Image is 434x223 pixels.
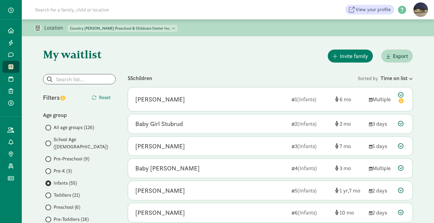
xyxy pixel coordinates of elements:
span: 3 [340,165,351,172]
div: 2 days [369,186,393,195]
div: 6 [291,208,330,217]
span: All age groups (126) [54,124,94,131]
div: 4 [291,164,330,172]
div: 5 days [369,142,393,150]
span: Export [393,52,408,60]
span: (Infants) [298,165,317,172]
div: [object Object] [335,164,364,172]
span: 10 [340,209,354,216]
div: [object Object] [335,95,364,103]
span: 2 [340,120,351,127]
input: Search list... [43,74,115,84]
div: Filters [43,93,79,102]
div: [object Object] [335,142,364,150]
div: 5 [291,186,330,195]
div: 55 children [128,74,358,82]
span: 7 [340,143,351,150]
span: Pre-Preschool (9) [54,155,89,163]
div: Vihaan Desai [135,141,185,151]
span: Preschool (6) [54,204,80,211]
div: 1 [291,95,330,103]
div: 2 [291,120,330,128]
h1: My waitlist [43,48,116,60]
span: 1 [340,187,349,194]
div: Age group [43,111,116,119]
div: 2 days [369,208,393,217]
div: Lilly Ohm [135,95,185,104]
span: Reset [99,94,111,101]
span: 7 [349,187,360,194]
button: Export [381,50,413,63]
span: Pre-K (3) [54,167,72,175]
button: Reset [87,92,116,104]
div: Multiple [369,164,393,172]
div: Mack Peterson [135,208,185,218]
span: (Infants) [298,143,317,150]
div: Sorted by [358,74,413,82]
div: Multiple [369,95,393,103]
span: Invite family [340,52,368,60]
div: Time on list [380,74,413,82]
span: (Infants) [297,96,316,103]
span: View your profile [356,6,391,13]
div: [object Object] [335,208,364,217]
div: [object Object] [335,120,364,128]
span: Toddlers (21) [54,192,80,199]
div: [object Object] [335,186,364,195]
span: (Infants) [298,187,317,194]
a: View your profile [345,5,394,15]
iframe: Chat Widget [404,194,434,223]
div: Chase Vigneux [135,186,185,196]
span: Pre-Toddlers (18) [54,216,89,223]
span: Infants (55) [54,179,77,187]
button: Invite family [328,50,373,63]
span: School Age ([DEMOGRAPHIC_DATA]) [54,136,116,150]
span: (Infants) [298,209,317,216]
span: 6 [340,96,351,103]
div: Baby Hilbert [135,163,200,173]
p: Location [44,24,67,31]
div: 3 [291,142,330,150]
div: 3 days [369,120,393,128]
input: Search for a family, child or location [31,4,201,16]
div: Baby Girl Stubrud [135,119,183,129]
span: (Infants) [298,120,317,127]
